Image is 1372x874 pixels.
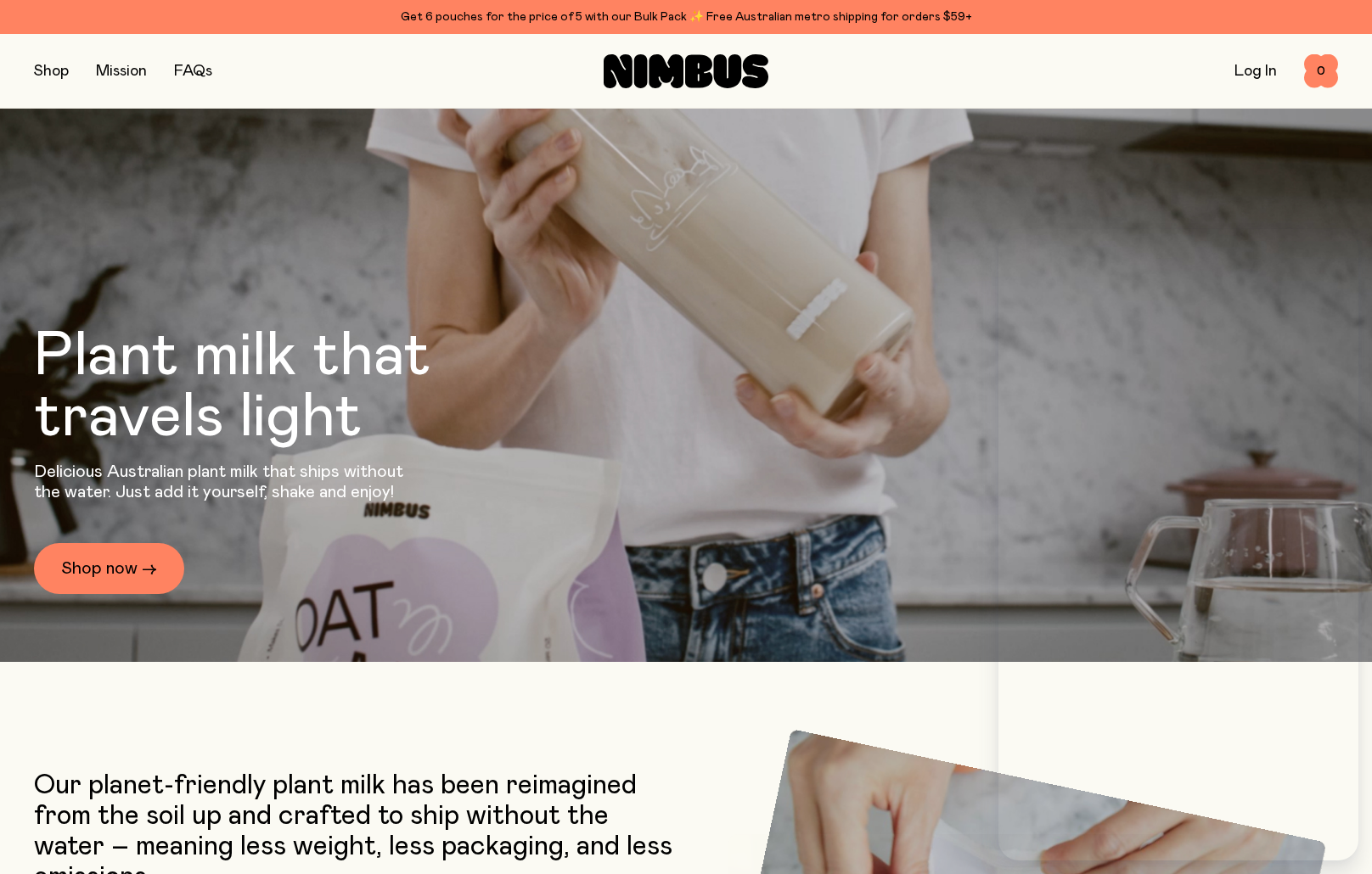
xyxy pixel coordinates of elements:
[96,64,147,79] a: Mission
[34,326,523,448] h1: Plant milk that travels light
[34,462,414,502] p: Delicious Australian plant milk that ships without the water. Just add it yourself, shake and enjoy!
[998,229,1358,860] iframe: Embedded Agent
[34,543,184,594] a: Shop now →
[1304,54,1338,88] button: 0
[1234,64,1277,79] a: Log In
[174,64,212,79] a: FAQs
[34,7,1338,27] div: Get 6 pouches for the price of 5 with our Bulk Pack ✨ Free Australian metro shipping for orders $59+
